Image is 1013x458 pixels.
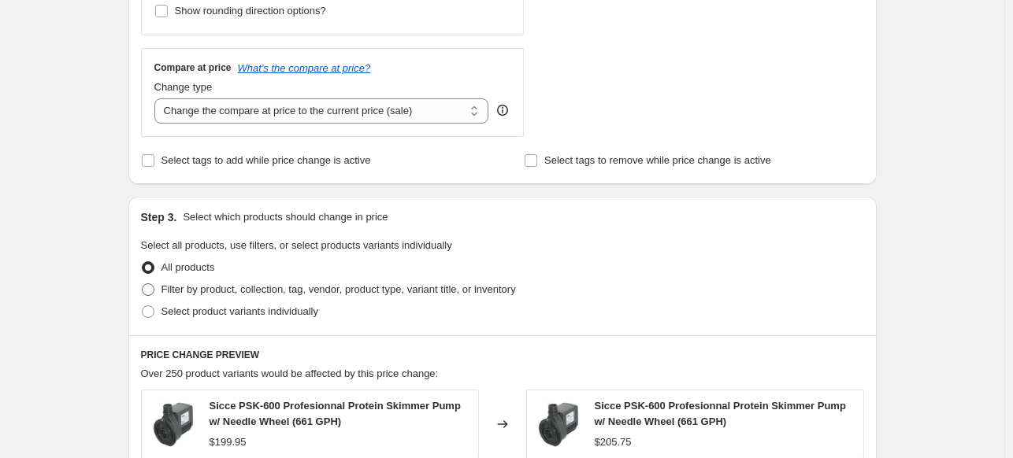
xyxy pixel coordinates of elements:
span: Over 250 product variants would be affected by this price change: [141,368,439,379]
span: Change type [154,81,213,93]
p: Select which products should change in price [183,209,388,225]
span: Select tags to remove while price change is active [544,154,771,166]
button: What's the compare at price? [238,62,371,74]
span: Select product variants individually [161,305,318,317]
div: help [495,102,510,118]
h6: PRICE CHANGE PREVIEW [141,349,864,361]
img: psk600_80x.jpg [535,401,582,448]
div: $199.95 [210,434,247,450]
span: Select all products, use filters, or select products variants individually [141,239,452,251]
img: psk600_80x.jpg [150,401,197,448]
span: Sicce PSK-600 Profesionnal Protein Skimmer Pump w/ Needle Wheel (661 GPH) [595,400,846,427]
span: Filter by product, collection, tag, vendor, product type, variant title, or inventory [161,283,516,295]
h2: Step 3. [141,209,177,225]
div: $205.75 [595,434,632,450]
span: Sicce PSK-600 Profesionnal Protein Skimmer Pump w/ Needle Wheel (661 GPH) [210,400,461,427]
span: Show rounding direction options? [175,5,326,17]
span: All products [161,261,215,273]
h3: Compare at price [154,61,232,74]
span: Select tags to add while price change is active [161,154,371,166]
